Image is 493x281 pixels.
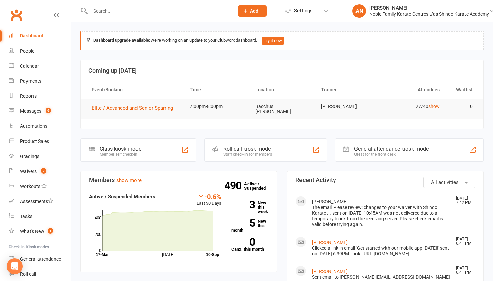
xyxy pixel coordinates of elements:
[100,152,141,157] div: Member self check-in
[446,81,479,98] th: Waitlist
[20,184,40,189] div: Workouts
[380,99,446,114] td: 27/40
[93,38,150,43] strong: Dashboard upgrade available:
[197,193,221,207] div: Last 30 Days
[354,146,429,152] div: General attendance kiosk mode
[20,229,44,234] div: What's New
[453,266,475,275] time: [DATE] 6:41 PM
[8,7,25,23] a: Clubworx
[231,218,255,228] strong: 5
[231,237,255,247] strong: 0
[116,177,142,183] a: show more
[9,89,71,104] a: Reports
[7,258,23,274] div: Open Intercom Messenger
[223,152,272,157] div: Staff check-in for members
[231,238,269,251] a: 0Canx. this month
[380,81,446,98] th: Attendees
[41,168,46,174] span: 2
[20,256,61,262] div: General attendance
[20,33,43,38] div: Dashboard
[423,177,475,188] button: All activities
[197,193,221,200] div: -0.6%
[428,104,440,109] a: show
[9,224,71,239] a: What's New1
[295,177,475,183] h3: Recent Activity
[231,201,269,214] a: 3New this week
[20,123,47,129] div: Automations
[369,5,489,11] div: [PERSON_NAME]
[453,196,475,205] time: [DATE] 7:42 PM
[9,179,71,194] a: Workouts
[20,199,53,204] div: Assessments
[20,108,41,114] div: Messages
[315,99,380,114] td: [PERSON_NAME]
[20,138,49,144] div: Product Sales
[20,271,36,277] div: Roll call
[20,214,32,219] div: Tasks
[9,59,71,74] a: Calendar
[89,177,269,183] h3: Members
[9,194,71,209] a: Assessments
[184,99,249,114] td: 7:00pm-8:00pm
[9,104,71,119] a: Messages 6
[238,5,267,17] button: Add
[244,177,274,195] a: 490Active / Suspended
[20,169,37,174] div: Waivers
[88,67,476,74] h3: Coming up [DATE]
[20,78,41,84] div: Payments
[223,146,272,152] div: Roll call kiosk mode
[20,48,34,54] div: People
[48,228,53,234] span: 1
[9,164,71,179] a: Waivers 2
[249,81,315,98] th: Location
[312,269,348,274] a: [PERSON_NAME]
[20,154,39,159] div: Gradings
[312,199,348,204] span: [PERSON_NAME]
[184,81,249,98] th: Time
[46,108,51,113] span: 6
[9,209,71,224] a: Tasks
[312,240,348,245] a: [PERSON_NAME]
[9,74,71,89] a: Payments
[369,11,489,17] div: Noble Family Karate Centres t/as Shindo Karate Academy
[224,181,244,191] strong: 490
[9,119,71,134] a: Automations
[315,81,380,98] th: Trainer
[9,28,71,43] a: Dashboard
[262,37,284,45] button: Try it now
[352,4,366,18] div: AN
[88,6,229,16] input: Search...
[100,146,141,152] div: Class kiosk mode
[9,43,71,59] a: People
[92,105,173,111] span: Elite / Advanced and Senior Sparring
[431,179,459,185] span: All activities
[20,63,39,69] div: Calendar
[231,200,255,210] strong: 3
[354,152,429,157] div: Great for the front desk
[453,237,475,246] time: [DATE] 6:41 PM
[9,149,71,164] a: Gradings
[312,245,450,257] div: Clicked a link in email 'Get started with our mobile app [DATE]!' sent on [DATE] 6:39PM. Link: [U...
[231,219,269,232] a: 5New this month
[249,99,315,120] td: Bacchus [PERSON_NAME]
[9,134,71,149] a: Product Sales
[294,3,313,18] span: Settings
[20,93,37,99] div: Reports
[80,31,484,50] div: We're working on an update to your Clubworx dashboard.
[92,104,178,112] button: Elite / Advanced and Senior Sparring
[89,194,155,200] strong: Active / Suspended Members
[250,8,258,14] span: Add
[312,205,450,227] div: The email 'Please review: changes to your waiver with Shindo Karate ...' sent on [DATE] 10:45AM w...
[9,252,71,267] a: General attendance kiosk mode
[86,81,184,98] th: Event/Booking
[446,99,479,114] td: 0
[312,274,450,280] span: Sent email to [PERSON_NAME][EMAIL_ADDRESS][DOMAIN_NAME]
